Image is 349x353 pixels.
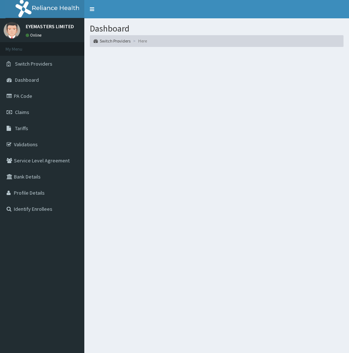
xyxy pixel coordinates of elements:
[90,24,344,33] h1: Dashboard
[15,77,39,83] span: Dashboard
[4,22,20,38] img: User Image
[15,60,52,67] span: Switch Providers
[15,125,28,132] span: Tariffs
[93,38,131,44] a: Switch Providers
[131,38,147,44] li: Here
[26,24,74,29] p: EYEMASTERS LIMITED
[26,33,43,38] a: Online
[15,109,29,115] span: Claims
